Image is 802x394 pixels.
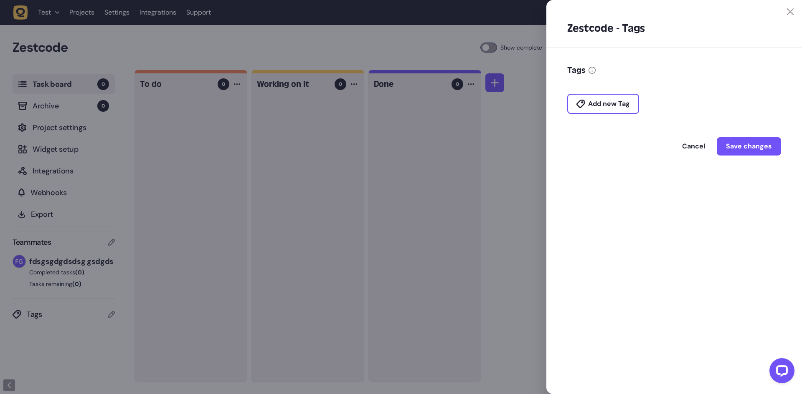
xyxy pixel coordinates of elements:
[682,143,705,150] span: Cancel
[588,100,630,107] span: Add new Tag
[567,22,781,35] h2: Zestcode - Tags
[726,143,772,150] span: Save changes
[717,137,781,156] button: Save changes
[674,138,713,155] button: Cancel
[763,355,798,390] iframe: LiveChat chat widget
[567,94,639,114] button: Add new Tag
[567,65,585,76] h5: Tags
